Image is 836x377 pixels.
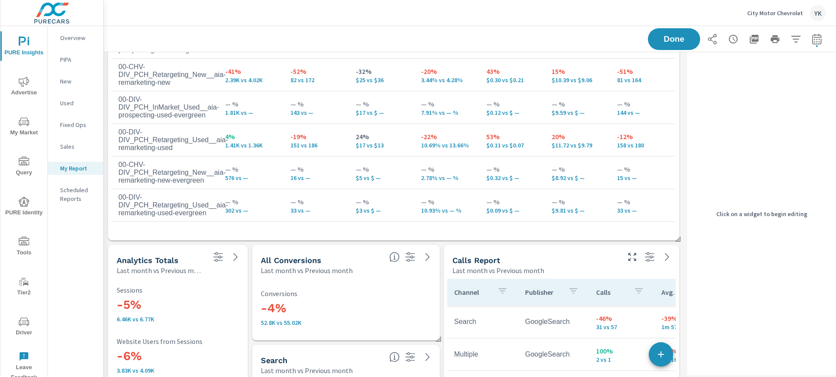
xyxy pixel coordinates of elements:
[261,265,353,276] p: Last month vs Previous month
[356,131,407,142] p: 24%
[617,142,668,149] p: 158 vs 180
[261,319,431,326] p: 52,798 vs 55,017
[421,197,472,207] p: — %
[3,117,45,138] span: My Market
[660,250,674,264] a: See more details in report
[356,164,407,174] p: — %
[356,109,407,116] p: $17 vs $ —
[452,256,500,265] h5: Calls Report
[225,131,276,142] p: 4%
[111,56,218,93] td: 00-CHV-DIV_PCH_Retargeting_New__aia-remarketing-new
[48,97,103,110] div: Used
[117,286,239,294] p: Sessions
[225,99,276,109] p: — %
[552,207,603,214] p: $9.81 vs $ —
[60,120,96,129] p: Fixed Ops
[290,207,342,214] p: 33 vs —
[421,131,472,142] p: -22%
[225,66,276,77] p: -41%
[486,197,538,207] p: — %
[552,99,603,109] p: — %
[290,131,342,142] p: -19%
[225,197,276,207] p: — %
[225,142,276,149] p: 1,412 vs 1,362
[225,164,276,174] p: — %
[117,316,239,323] p: 6,459 vs 6,767
[229,250,243,264] a: See more details in report
[486,131,538,142] p: 53%
[60,33,96,42] p: Overview
[48,162,103,175] div: My Report
[60,77,96,86] p: New
[356,99,407,109] p: — %
[617,77,668,83] p: 81 vs 164
[3,277,45,298] span: Tier2
[552,109,603,116] p: $9.59 vs $ —
[552,142,603,149] p: $11.72 vs $9.79
[356,77,407,83] p: $25 vs $36
[290,77,342,83] p: 82 vs 172
[117,337,239,345] p: Website Users from Sessions
[552,174,603,181] p: $8.92 vs $ —
[261,290,431,297] p: Conversions
[552,197,603,207] p: — %
[421,250,435,264] a: See more details in report
[421,66,472,77] p: -20%
[596,346,647,356] p: 100%
[787,30,805,48] button: Apply Filters
[261,365,353,376] p: Last month vs Previous month
[716,210,807,218] p: Click on a widget to begin editing
[389,252,400,262] span: All Conversions include Actions, Leads and Unmapped Conversions
[486,109,538,116] p: $0.12 vs $ —
[60,186,96,203] p: Scheduled Reports
[3,37,45,58] span: PURE Insights
[261,356,287,365] h5: Search
[356,197,407,207] p: — %
[225,77,276,83] p: 2,386 vs 4,018
[356,174,407,181] p: $5 vs $ —
[117,265,204,276] p: Last month vs Previous month
[421,207,472,214] p: 10.93% vs — %
[356,142,407,149] p: $17 vs $13
[625,250,639,264] button: Make Fullscreen
[745,30,763,48] button: "Export Report to PDF"
[452,265,544,276] p: Last month vs Previous month
[421,77,472,83] p: 3.44% vs 4.28%
[518,311,589,333] td: GoogleSearch
[486,207,538,214] p: $0.09 vs $ —
[525,288,561,297] p: Publisher
[552,131,603,142] p: 20%
[552,77,603,83] p: $10.39 vs $9.06
[747,9,803,17] p: City Motor Chevrolet
[48,140,103,153] div: Sales
[60,55,96,64] p: PIPA
[617,207,668,214] p: 33 vs —
[421,174,472,181] p: 2.78% vs — %
[290,109,342,116] p: 143 vs —
[117,349,239,364] h3: -6%
[48,183,103,205] div: Scheduled Reports
[486,66,538,77] p: 43%
[225,207,276,214] p: 302 vs —
[60,142,96,151] p: Sales
[617,197,668,207] p: — %
[617,99,668,109] p: — %
[661,288,692,297] p: Avg. Duration
[290,99,342,109] p: — %
[447,344,518,365] td: Multiple
[661,313,713,324] p: -39%
[3,197,45,218] span: PURE Identity
[486,77,538,83] p: $0.30 vs $0.21
[421,109,472,116] p: 7.91% vs — %
[225,174,276,181] p: 576 vs —
[486,174,538,181] p: $0.32 vs $ —
[356,207,407,214] p: $3 vs $ —
[808,30,826,48] button: Select Date Range
[261,256,321,265] h5: All Conversions
[48,53,103,66] div: PIPA
[117,367,239,374] p: 3,831 vs 4,087
[389,352,400,362] span: Search Conversions include Actions, Leads and Unmapped Conversions.
[657,35,691,43] span: Done
[421,99,472,109] p: — %
[617,131,668,142] p: -12%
